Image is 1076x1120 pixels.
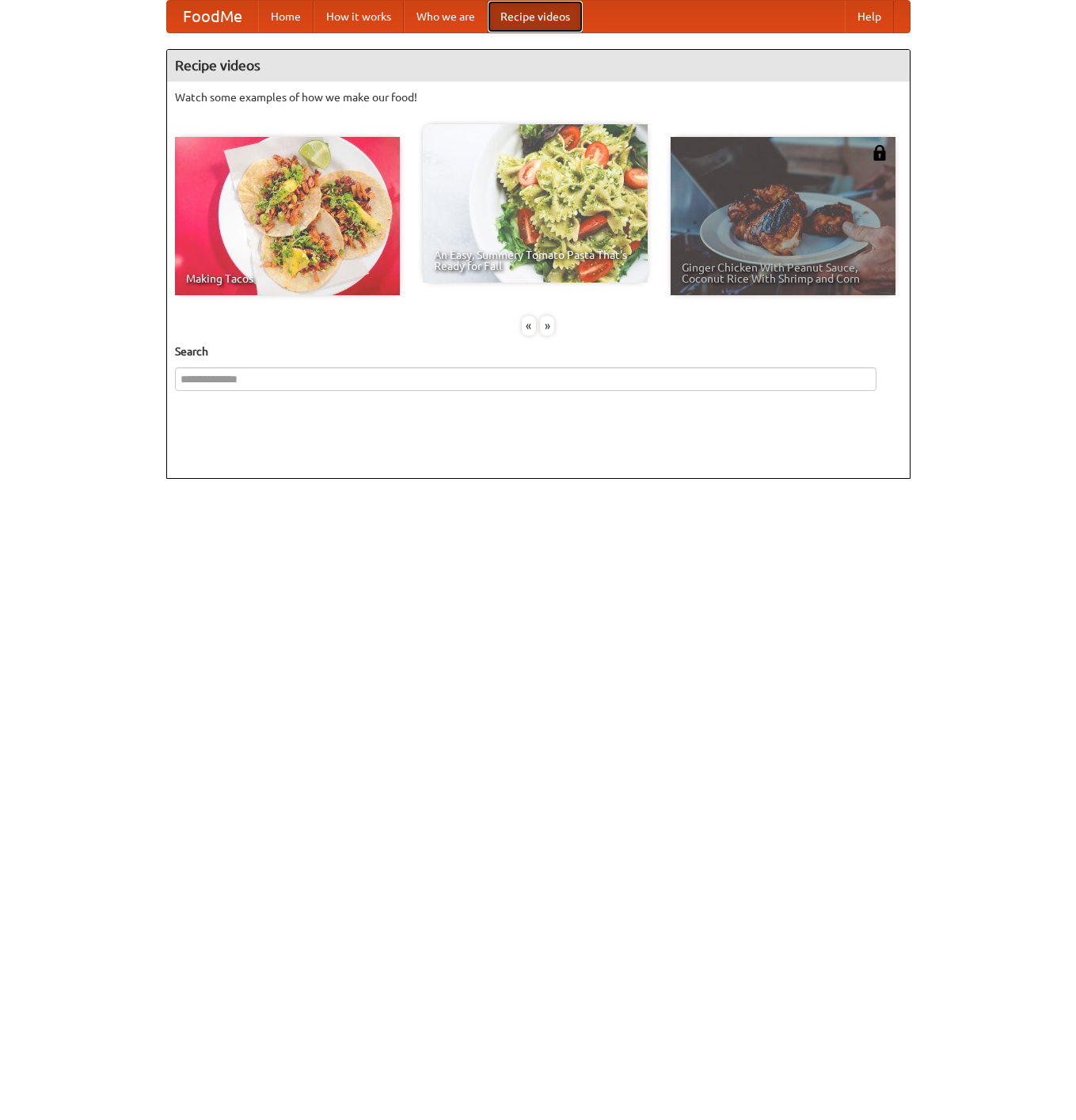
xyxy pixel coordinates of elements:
a: How it works [314,1,404,32]
a: Making Tacos [175,137,400,295]
div: » [540,316,554,336]
h4: Recipe videos [167,50,910,82]
p: Watch some examples of how we make our food! [175,89,902,105]
a: FoodMe [167,1,258,32]
h5: Search [175,344,902,359]
a: Who we are [404,1,488,32]
span: Making Tacos [186,273,389,284]
div: « [522,316,536,336]
a: Help [845,1,894,32]
a: An Easy, Summery Tomato Pasta That's Ready for Fall [423,124,648,283]
img: 483408.png [872,145,888,161]
span: An Easy, Summery Tomato Pasta That's Ready for Fall [434,249,637,271]
a: Home [258,1,314,32]
a: Recipe videos [488,1,583,32]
